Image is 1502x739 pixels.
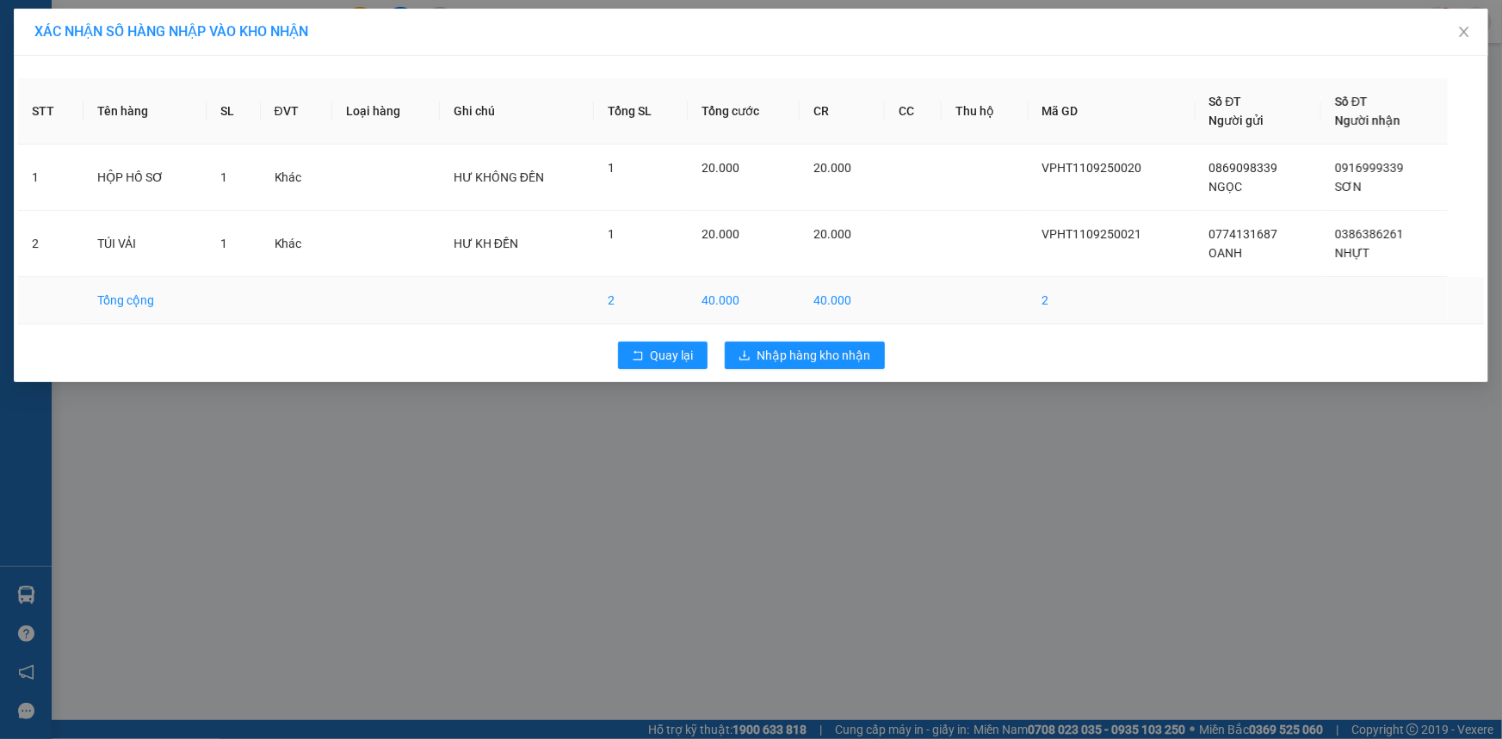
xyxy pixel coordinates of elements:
[702,161,739,175] span: 20.000
[813,227,851,241] span: 20.000
[739,349,751,363] span: download
[651,346,694,365] span: Quay lại
[1457,25,1471,39] span: close
[454,237,518,250] span: HƯ KH ĐỀN
[1209,95,1242,108] span: Số ĐT
[18,78,83,145] th: STT
[1209,161,1278,175] span: 0869098339
[1335,95,1368,108] span: Số ĐT
[813,161,851,175] span: 20.000
[18,145,83,211] td: 1
[688,78,800,145] th: Tổng cước
[1042,161,1142,175] span: VPHT1109250020
[800,78,886,145] th: CR
[1029,277,1196,324] td: 2
[594,78,688,145] th: Tổng SL
[261,145,333,211] td: Khác
[1209,180,1243,194] span: NGỌC
[220,170,227,184] span: 1
[618,342,708,369] button: rollbackQuay lại
[1335,227,1404,241] span: 0386386261
[83,145,207,211] td: HỘP HỒ SƠ
[757,346,871,365] span: Nhập hàng kho nhận
[1335,114,1400,127] span: Người nhận
[885,78,941,145] th: CC
[83,211,207,277] td: TÚI VẢI
[1209,246,1243,260] span: OANH
[18,211,83,277] td: 2
[608,227,615,241] span: 1
[1440,9,1488,57] button: Close
[1335,246,1369,260] span: NHỰT
[207,78,261,145] th: SL
[261,211,333,277] td: Khác
[702,227,739,241] span: 20.000
[34,23,308,40] span: XÁC NHẬN SỐ HÀNG NHẬP VÀO KHO NHẬN
[632,349,644,363] span: rollback
[800,277,886,324] td: 40.000
[1029,78,1196,145] th: Mã GD
[1209,227,1278,241] span: 0774131687
[1042,227,1142,241] span: VPHT1109250021
[594,277,688,324] td: 2
[83,78,207,145] th: Tên hàng
[608,161,615,175] span: 1
[220,237,227,250] span: 1
[454,170,544,184] span: HƯ KHÔNG ĐỀN
[1209,114,1264,127] span: Người gửi
[942,78,1029,145] th: Thu hộ
[725,342,885,369] button: downloadNhập hàng kho nhận
[332,78,439,145] th: Loại hàng
[261,78,333,145] th: ĐVT
[83,277,207,324] td: Tổng cộng
[1335,161,1404,175] span: 0916999339
[1335,180,1362,194] span: SƠN
[440,78,595,145] th: Ghi chú
[688,277,800,324] td: 40.000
